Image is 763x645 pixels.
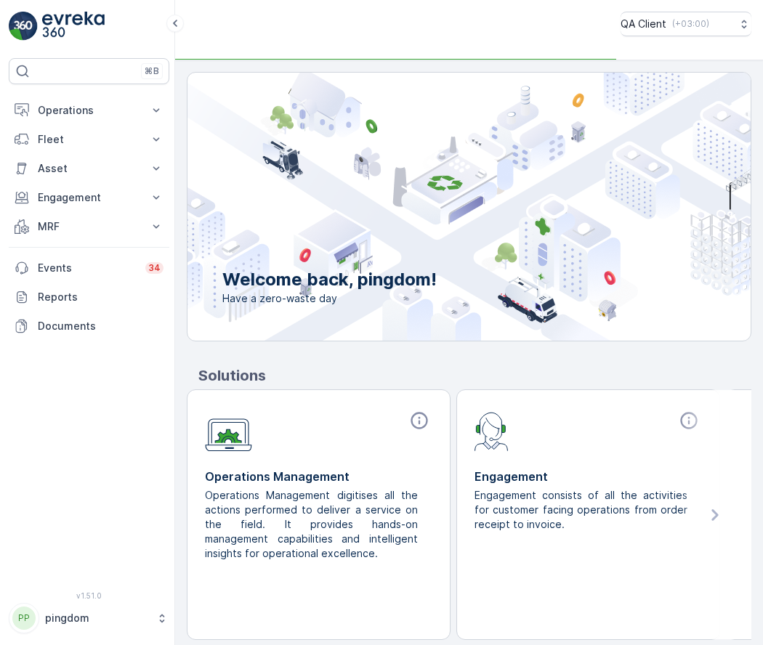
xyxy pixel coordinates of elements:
p: QA Client [621,17,666,31]
p: Operations Management digitises all the actions performed to deliver a service on the field. It p... [205,488,421,561]
a: Events34 [9,253,169,283]
p: Operations [38,103,140,118]
p: ( +03:00 ) [672,18,709,30]
img: city illustration [122,73,751,341]
a: Reports [9,283,169,312]
p: Reports [38,290,163,304]
a: Documents [9,312,169,341]
p: Fleet [38,132,140,147]
button: MRF [9,212,169,241]
span: v 1.51.0 [9,591,169,600]
button: Asset [9,154,169,183]
p: ⌘B [145,65,159,77]
img: module-icon [205,410,252,452]
p: Welcome back, pingdom! [222,268,437,291]
span: Have a zero-waste day [222,291,437,306]
button: QA Client(+03:00) [621,12,751,36]
p: Asset [38,161,140,176]
p: Solutions [198,365,751,386]
button: Operations [9,96,169,125]
div: PP [12,607,36,630]
p: Engagement [475,468,702,485]
img: module-icon [475,410,509,451]
p: Documents [38,319,163,333]
p: Engagement consists of all the activities for customer facing operations from order receipt to in... [475,488,690,532]
button: Fleet [9,125,169,154]
img: logo_light-DOdMpM7g.png [42,12,105,41]
button: PPpingdom [9,603,169,633]
button: Engagement [9,183,169,212]
p: Operations Management [205,468,432,485]
img: logo [9,12,38,41]
p: Events [38,261,137,275]
p: Engagement [38,190,140,205]
p: pingdom [45,611,149,625]
p: MRF [38,219,140,234]
p: 34 [148,262,161,274]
